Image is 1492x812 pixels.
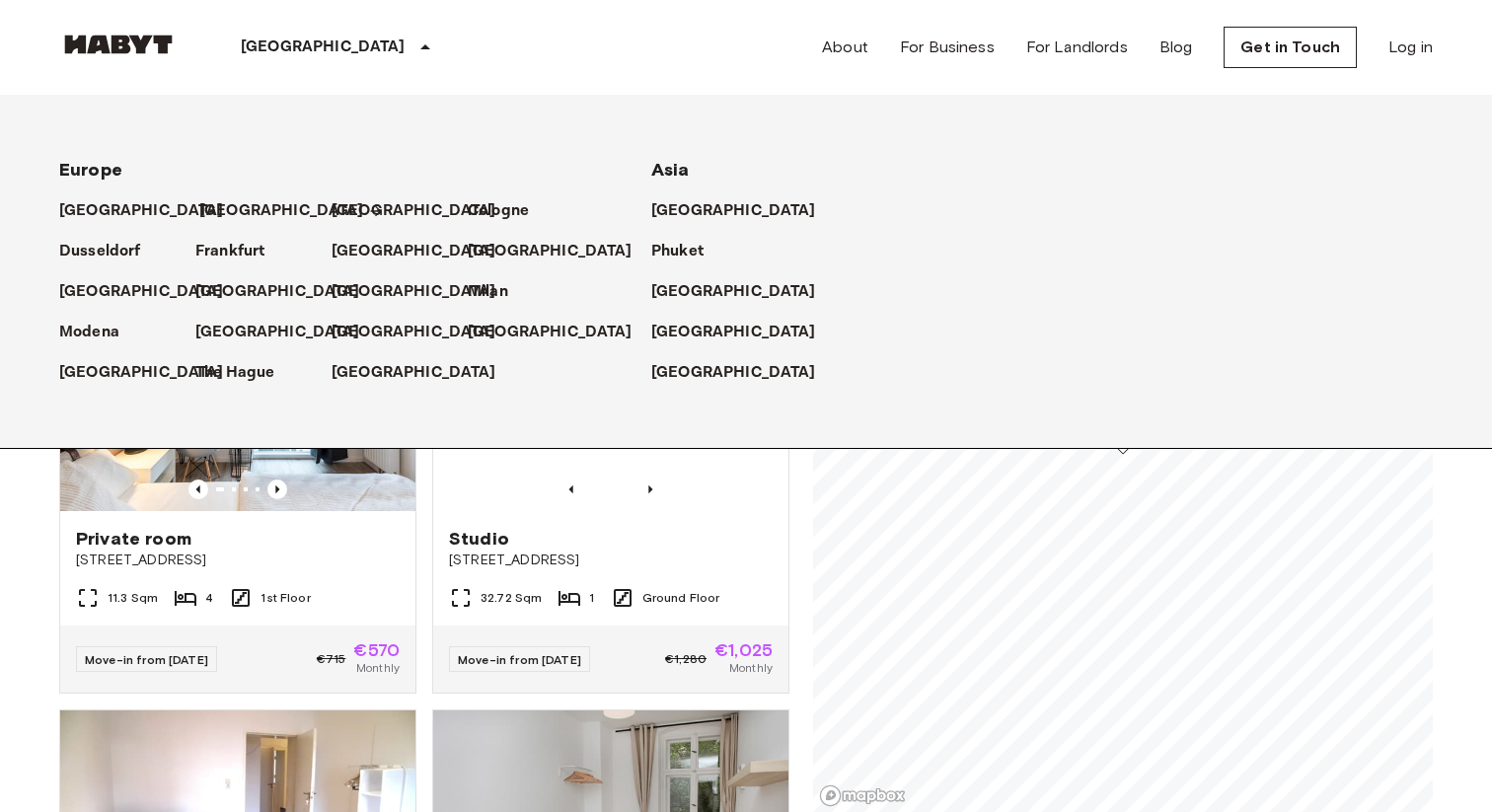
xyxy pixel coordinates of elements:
a: Marketing picture of unit DE-01-12-003-01QPrevious imagePrevious imagePrivate room[STREET_ADDRESS... [59,273,416,694]
a: [GEOGRAPHIC_DATA] [332,280,516,304]
a: For Business [900,36,995,59]
a: The Hague [195,361,294,385]
button: Previous image [640,480,660,499]
span: €1,025 [714,641,773,659]
p: Dusseldorf [59,240,141,263]
a: [GEOGRAPHIC_DATA] [651,361,836,385]
a: [GEOGRAPHIC_DATA] [195,321,380,344]
span: Monthly [356,659,400,677]
p: Frankfurt [195,240,264,263]
a: Blog [1159,36,1193,59]
a: [GEOGRAPHIC_DATA] [195,280,380,304]
a: [GEOGRAPHIC_DATA] [332,199,516,223]
span: €570 [353,641,400,659]
p: Cologne [468,199,529,223]
span: Asia [651,159,690,181]
span: Move-in from [DATE] [458,652,581,667]
p: [GEOGRAPHIC_DATA] [651,280,816,304]
p: Phuket [651,240,704,263]
p: [GEOGRAPHIC_DATA] [59,280,224,304]
p: [GEOGRAPHIC_DATA] [59,199,224,223]
a: Mapbox logo [819,784,906,807]
p: [GEOGRAPHIC_DATA] [59,361,224,385]
a: [GEOGRAPHIC_DATA] [59,361,244,385]
a: [GEOGRAPHIC_DATA] [468,321,652,344]
a: [GEOGRAPHIC_DATA] [468,240,652,263]
span: Private room [76,527,191,551]
a: Modena [59,321,139,344]
p: The Hague [195,361,274,385]
button: Previous image [188,480,208,499]
span: Europe [59,159,122,181]
p: Milan [468,280,508,304]
a: [GEOGRAPHIC_DATA] [59,199,244,223]
span: 11.3 Sqm [108,589,158,607]
p: [GEOGRAPHIC_DATA] [651,361,816,385]
span: 1 [589,589,594,607]
a: Milan [468,280,528,304]
a: Log in [1388,36,1433,59]
a: [GEOGRAPHIC_DATA] [199,199,384,223]
span: €715 [317,650,346,668]
p: [GEOGRAPHIC_DATA] [651,321,816,344]
span: [STREET_ADDRESS] [76,551,400,570]
a: [GEOGRAPHIC_DATA] [651,280,836,304]
span: Studio [449,527,509,551]
span: Monthly [729,659,773,677]
img: Habyt [59,35,178,54]
p: [GEOGRAPHIC_DATA] [332,361,496,385]
p: [GEOGRAPHIC_DATA] [241,36,406,59]
a: Phuket [651,240,723,263]
a: Cologne [468,199,549,223]
span: Ground Floor [642,589,720,607]
p: Modena [59,321,119,344]
p: [GEOGRAPHIC_DATA] [332,240,496,263]
a: [GEOGRAPHIC_DATA] [332,240,516,263]
a: [GEOGRAPHIC_DATA] [332,361,516,385]
p: [GEOGRAPHIC_DATA] [195,280,360,304]
a: For Landlords [1026,36,1128,59]
p: [GEOGRAPHIC_DATA] [332,321,496,344]
a: [GEOGRAPHIC_DATA] [651,199,836,223]
span: 32.72 Sqm [481,589,542,607]
span: Move-in from [DATE] [85,652,208,667]
a: [GEOGRAPHIC_DATA] [651,321,836,344]
a: Marketing picture of unit DE-01-481-006-01Previous imagePrevious imageStudio[STREET_ADDRESS]32.72... [432,273,789,694]
a: Dusseldorf [59,240,161,263]
p: [GEOGRAPHIC_DATA] [195,321,360,344]
span: 4 [205,589,213,607]
p: [GEOGRAPHIC_DATA] [199,199,364,223]
p: [GEOGRAPHIC_DATA] [468,240,633,263]
button: Previous image [561,480,581,499]
p: [GEOGRAPHIC_DATA] [651,199,816,223]
a: [GEOGRAPHIC_DATA] [59,280,244,304]
p: [GEOGRAPHIC_DATA] [332,199,496,223]
a: [GEOGRAPHIC_DATA] [332,321,516,344]
p: [GEOGRAPHIC_DATA] [468,321,633,344]
a: Frankfurt [195,240,284,263]
a: About [822,36,868,59]
span: 1st Floor [261,589,310,607]
button: Previous image [267,480,287,499]
span: €1,280 [665,650,707,668]
p: [GEOGRAPHIC_DATA] [332,280,496,304]
span: [STREET_ADDRESS] [449,551,773,570]
a: Get in Touch [1224,27,1357,68]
